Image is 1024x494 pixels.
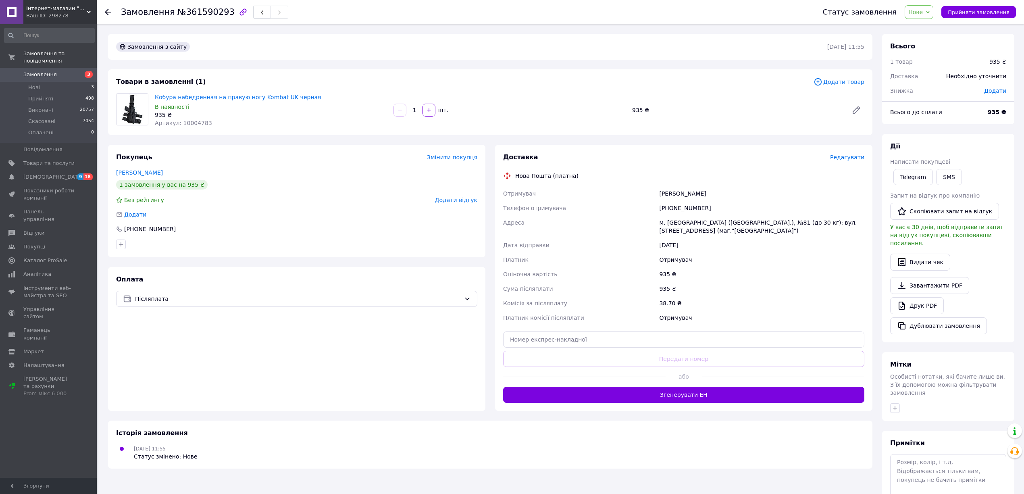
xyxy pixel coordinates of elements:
[124,211,146,218] span: Додати
[155,104,189,110] span: В наявності
[890,373,1005,396] span: Особисті нотатки, які бачите лише ви. З їх допомогою можна фільтрувати замовлення
[23,229,44,237] span: Відгуки
[116,78,206,85] span: Товари в замовленні (1)
[941,67,1011,85] div: Необхідно уточнити
[23,362,65,369] span: Налаштування
[666,373,702,381] span: або
[116,153,152,161] span: Покупець
[23,306,75,320] span: Управління сайтом
[890,158,950,165] span: Написати покупцеві
[658,215,866,238] div: м. [GEOGRAPHIC_DATA] ([GEOGRAPHIC_DATA].), №81 (до 30 кг): вул. [STREET_ADDRESS] (маг."[GEOGRAPHI...
[23,257,67,264] span: Каталог ProSale
[890,361,912,368] span: Мітки
[941,6,1016,18] button: Прийняти замовлення
[427,154,477,160] span: Змінити покупця
[177,7,235,17] span: №361590293
[155,94,321,100] a: Кобура набедренная на правую ногу Kombat UK черная
[85,95,94,102] span: 498
[830,154,864,160] span: Редагувати
[23,348,44,355] span: Маркет
[85,71,93,78] span: 3
[23,187,75,202] span: Показники роботи компанії
[435,197,477,203] span: Додати відгук
[91,129,94,136] span: 0
[135,294,461,303] span: Післяплата
[984,88,1006,94] span: Додати
[948,9,1009,15] span: Прийняти замовлення
[116,42,190,52] div: Замовлення з сайту
[893,169,933,185] a: Telegram
[890,224,1003,246] span: У вас є 30 днів, щоб відправити запит на відгук покупцеві, скопіювавши посилання.
[105,8,111,16] div: Повернутися назад
[823,8,897,16] div: Статус замовлення
[503,286,553,292] span: Сума післяплати
[513,172,581,180] div: Нова Пошта (платна)
[116,275,143,283] span: Оплата
[503,315,584,321] span: Платник комісії післяплати
[890,42,915,50] span: Всього
[91,84,94,91] span: 3
[890,109,942,115] span: Всього до сплати
[23,243,45,250] span: Покупці
[908,9,923,15] span: Нове
[890,317,987,334] button: Дублювати замовлення
[23,160,75,167] span: Товари та послуги
[155,120,212,126] span: Артикул: 10004783
[23,208,75,223] span: Панель управління
[890,297,944,314] a: Друк PDF
[503,190,536,197] span: Отримувач
[116,169,163,176] a: [PERSON_NAME]
[117,94,148,125] img: Кобура набедренная на правую ногу Kombat UK черная
[503,153,538,161] span: Доставка
[890,88,913,94] span: Знижка
[503,256,529,263] span: Платник
[436,106,449,114] div: шт.
[890,58,913,65] span: 1 товар
[989,58,1006,66] div: 935 ₴
[658,201,866,215] div: [PHONE_NUMBER]
[503,242,549,248] span: Дата відправки
[80,106,94,114] span: 20757
[936,169,962,185] button: SMS
[890,277,969,294] a: Завантажити PDF
[23,71,57,78] span: Замовлення
[28,95,53,102] span: Прийняті
[23,173,83,181] span: [DEMOGRAPHIC_DATA]
[658,267,866,281] div: 935 ₴
[116,429,188,437] span: Історія замовлення
[658,281,866,296] div: 935 ₴
[848,102,864,118] a: Редагувати
[26,12,97,19] div: Ваш ID: 298278
[23,327,75,341] span: Гаманець компанії
[23,50,97,65] span: Замовлення та повідомлення
[134,446,166,452] span: [DATE] 11:55
[23,146,62,153] span: Повідомлення
[503,300,567,306] span: Комісія за післяплату
[28,84,40,91] span: Нові
[503,331,864,348] input: Номер експрес-накладної
[23,375,75,398] span: [PERSON_NAME] та рахунки
[988,109,1006,115] b: 935 ₴
[890,192,980,199] span: Запит на відгук про компанію
[658,186,866,201] div: [PERSON_NAME]
[23,285,75,299] span: Інструменти веб-майстра та SEO
[503,205,566,211] span: Телефон отримувача
[658,296,866,311] div: 38.70 ₴
[155,111,387,119] div: 935 ₴
[629,104,845,116] div: 935 ₴
[83,118,94,125] span: 7054
[116,180,208,190] div: 1 замовлення у вас на 935 ₴
[890,254,950,271] button: Видати чек
[658,311,866,325] div: Отримувач
[77,173,83,180] span: 9
[134,452,198,461] div: Статус змінено: Нове
[503,219,524,226] span: Адреса
[890,203,999,220] button: Скопіювати запит на відгук
[26,5,87,12] span: Інтернет-магазин "Мілітарка Воєнторг"
[28,106,53,114] span: Виконані
[28,129,54,136] span: Оплачені
[890,439,925,447] span: Примітки
[4,28,95,43] input: Пошук
[124,197,164,203] span: Без рейтингу
[121,7,175,17] span: Замовлення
